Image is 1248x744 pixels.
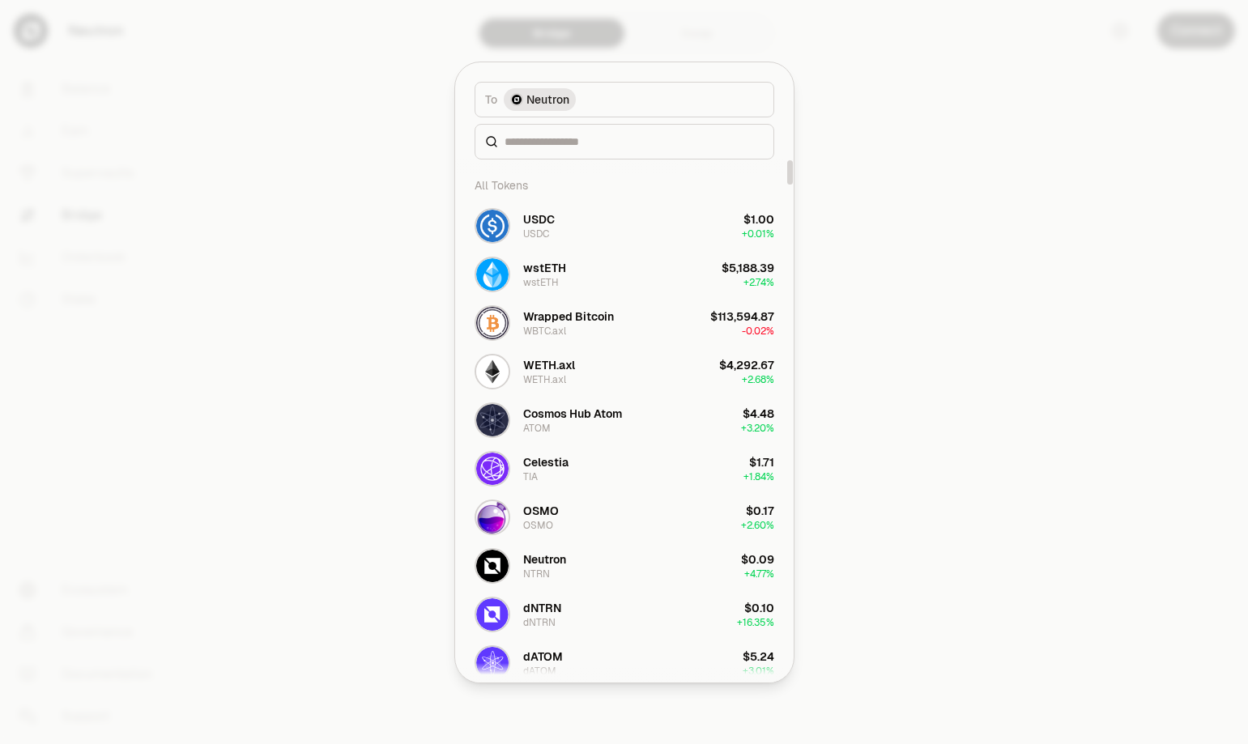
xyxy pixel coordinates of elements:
img: OSMO Logo [476,501,509,534]
button: wstETH LogowstETHwstETH$5,188.39+2.74% [465,250,784,299]
button: OSMO LogoOSMOOSMO$0.17+2.60% [465,493,784,542]
span: + 2.60% [741,519,774,532]
span: -0.02% [742,325,774,338]
div: dNTRN [523,600,561,616]
button: dNTRN LogodNTRNdNTRN$0.10+16.35% [465,590,784,639]
div: TIA [523,470,538,483]
div: $5.24 [743,648,774,665]
button: ATOM LogoCosmos Hub AtomATOM$4.48+3.20% [465,396,784,444]
div: $1.00 [743,211,774,227]
button: NTRN LogoNeutronNTRN$0.09+4.77% [465,542,784,590]
img: TIA Logo [476,453,509,485]
div: WETH.axl [523,357,575,373]
div: WETH.axl [523,373,566,386]
div: All Tokens [465,169,784,202]
div: Wrapped Bitcoin [523,308,614,325]
div: $4,292.67 [719,357,774,373]
img: wstETH Logo [476,258,509,291]
span: + 0.01% [742,227,774,240]
img: USDC Logo [476,210,509,242]
div: wstETH [523,260,566,276]
div: USDC [523,227,549,240]
button: WBTC.axl LogoWrapped BitcoinWBTC.axl$113,594.87-0.02% [465,299,784,347]
div: OSMO [523,503,559,519]
span: + 2.74% [743,276,774,289]
button: TIA LogoCelestiaTIA$1.71+1.84% [465,444,784,493]
div: ATOM [523,422,551,435]
div: Neutron [523,551,566,568]
span: + 1.84% [743,470,774,483]
img: NTRN Logo [476,550,509,582]
span: Neutron [526,91,569,108]
div: $1.71 [749,454,774,470]
div: dATOM [523,665,556,678]
div: NTRN [523,568,550,580]
div: $4.48 [743,406,774,422]
img: dNTRN Logo [476,598,509,631]
button: dATOM LogodATOMdATOM$5.24+3.01% [465,639,784,687]
div: $0.17 [746,503,774,519]
span: To [485,91,497,108]
img: WETH.axl Logo [476,355,509,388]
div: Celestia [523,454,569,470]
img: WBTC.axl Logo [476,307,509,339]
div: $0.10 [744,600,774,616]
div: dNTRN [523,616,556,629]
div: USDC [523,211,555,227]
div: $113,594.87 [710,308,774,325]
button: ToNeutron LogoNeutron [475,82,774,117]
span: + 4.77% [744,568,774,580]
div: $0.09 [741,551,774,568]
div: dATOM [523,648,563,665]
span: + 3.20% [741,422,774,435]
div: WBTC.axl [523,325,566,338]
span: + 2.68% [742,373,774,386]
img: ATOM Logo [476,404,509,436]
div: wstETH [523,276,559,289]
img: Neutron Logo [510,93,523,106]
div: Cosmos Hub Atom [523,406,622,422]
button: WETH.axl LogoWETH.axlWETH.axl$4,292.67+2.68% [465,347,784,396]
span: + 3.01% [743,665,774,678]
img: dATOM Logo [476,647,509,679]
div: $5,188.39 [722,260,774,276]
button: USDC LogoUSDCUSDC$1.00+0.01% [465,202,784,250]
span: + 16.35% [737,616,774,629]
div: OSMO [523,519,553,532]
